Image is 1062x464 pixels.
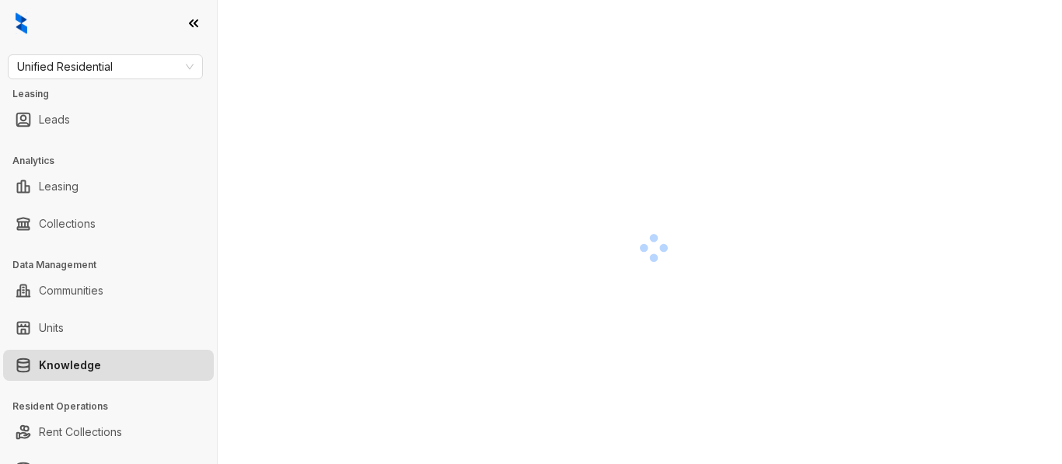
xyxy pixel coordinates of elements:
a: Communities [39,275,103,306]
a: Units [39,312,64,344]
li: Units [3,312,214,344]
li: Leasing [3,171,214,202]
a: Collections [39,208,96,239]
img: logo [16,12,27,34]
h3: Analytics [12,154,217,168]
a: Rent Collections [39,417,122,448]
a: Knowledge [39,350,101,381]
li: Knowledge [3,350,214,381]
h3: Resident Operations [12,399,217,413]
li: Rent Collections [3,417,214,448]
li: Collections [3,208,214,239]
h3: Data Management [12,258,217,272]
li: Communities [3,275,214,306]
a: Leads [39,104,70,135]
li: Leads [3,104,214,135]
span: Unified Residential [17,55,194,78]
a: Leasing [39,171,79,202]
h3: Leasing [12,87,217,101]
